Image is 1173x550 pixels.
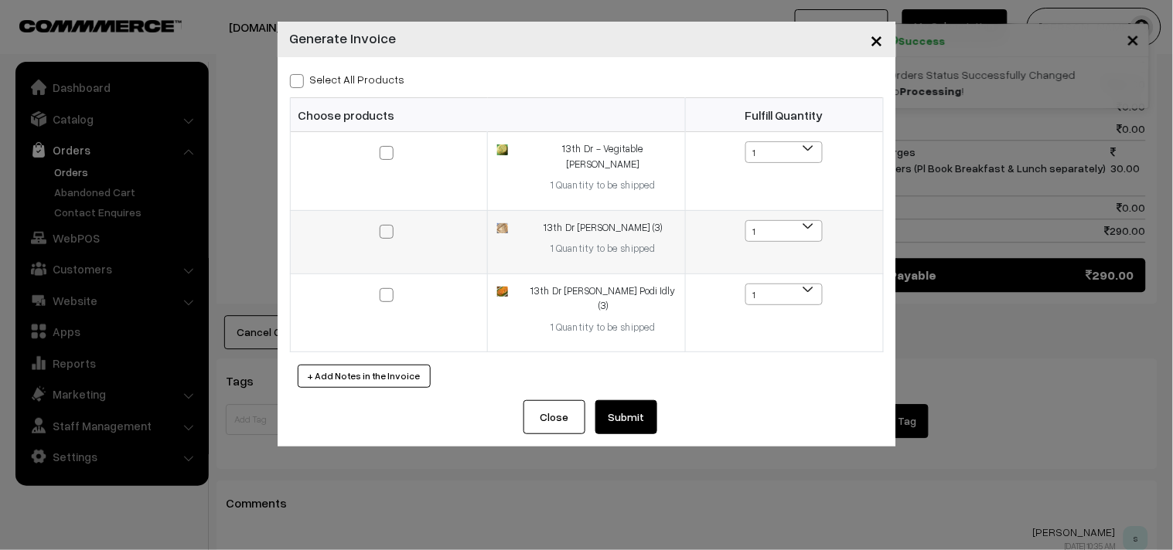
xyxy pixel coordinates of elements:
span: × [871,25,884,53]
img: 17421975269920Pirandai-Podi-Idly.jpg [497,287,507,297]
div: 13th Dr [PERSON_NAME] Podi Idly (3) [531,283,676,314]
span: 1 [746,221,822,243]
h4: Generate Invoice [290,28,397,49]
img: 17550027226972kichadi2.jpg [497,144,507,154]
div: 1 Quantity to be shipped [531,178,676,193]
button: + Add Notes in the Invoice [298,365,431,388]
span: 1 [746,142,822,164]
label: Select all Products [290,71,405,87]
button: Close [858,15,896,63]
div: 13th Dr [PERSON_NAME] (3) [531,220,676,236]
button: Close [523,400,585,434]
span: 1 [745,283,823,305]
div: 1 Quantity to be shipped [531,320,676,335]
span: 1 [745,141,823,163]
button: Submit [595,400,657,434]
span: 1 [746,284,822,306]
th: Fulfill Quantity [685,98,883,132]
div: 1 Quantity to be shipped [531,241,676,256]
div: 13th Dr - Vegitable [PERSON_NAME] [531,141,676,171]
th: Choose products [290,98,685,132]
img: 17446109418727Chappathi-1.jpg [497,223,507,233]
span: 1 [745,220,823,242]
